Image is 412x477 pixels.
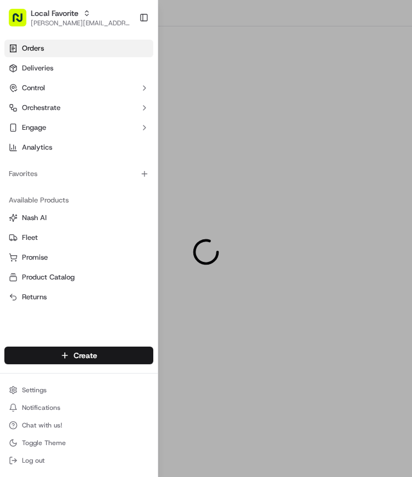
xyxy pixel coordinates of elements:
[9,292,149,302] a: Returns
[4,288,153,306] button: Returns
[22,123,46,133] span: Engage
[22,83,45,93] span: Control
[22,272,75,282] span: Product Catalog
[22,421,62,430] span: Chat with us!
[22,103,60,113] span: Orchestrate
[22,292,47,302] span: Returns
[4,209,153,227] button: Nash AI
[9,213,149,223] a: Nash AI
[31,19,130,28] button: [PERSON_NAME][EMAIL_ADDRESS][PERSON_NAME][DOMAIN_NAME]
[4,347,153,364] button: Create
[22,63,53,73] span: Deliveries
[74,350,97,361] span: Create
[4,99,153,117] button: Orchestrate
[4,165,153,183] div: Favorites
[29,70,198,82] input: Got a question? Start typing here...
[4,418,153,433] button: Chat with us!
[22,43,44,53] span: Orders
[4,4,135,31] button: Local Favorite[PERSON_NAME][EMAIL_ADDRESS][PERSON_NAME][DOMAIN_NAME]
[22,142,52,152] span: Analytics
[4,119,153,136] button: Engage
[22,233,38,243] span: Fleet
[11,10,33,32] img: Nash
[4,229,153,246] button: Fleet
[4,59,153,77] a: Deliveries
[88,155,181,174] a: 💻API Documentation
[4,79,153,97] button: Control
[22,159,84,170] span: Knowledge Base
[22,438,66,447] span: Toggle Theme
[9,253,149,262] a: Promise
[22,403,60,412] span: Notifications
[77,185,133,194] a: Powered byPylon
[4,453,153,468] button: Log out
[11,105,31,124] img: 1736555255976-a54dd68f-1ca7-489b-9aae-adbdc363a1c4
[104,159,176,170] span: API Documentation
[31,8,79,19] button: Local Favorite
[187,108,200,121] button: Start new chat
[22,253,48,262] span: Promise
[37,105,180,116] div: Start new chat
[4,382,153,398] button: Settings
[7,155,88,174] a: 📗Knowledge Base
[109,186,133,194] span: Pylon
[4,435,153,451] button: Toggle Theme
[4,249,153,266] button: Promise
[22,213,47,223] span: Nash AI
[4,191,153,209] div: Available Products
[4,40,153,57] a: Orders
[9,272,149,282] a: Product Catalog
[22,386,47,394] span: Settings
[4,139,153,156] a: Analytics
[22,456,44,465] span: Log out
[37,116,139,124] div: We're available if you need us!
[11,160,20,169] div: 📗
[4,400,153,415] button: Notifications
[93,160,102,169] div: 💻
[4,268,153,286] button: Product Catalog
[11,43,200,61] p: Welcome 👋
[9,233,149,243] a: Fleet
